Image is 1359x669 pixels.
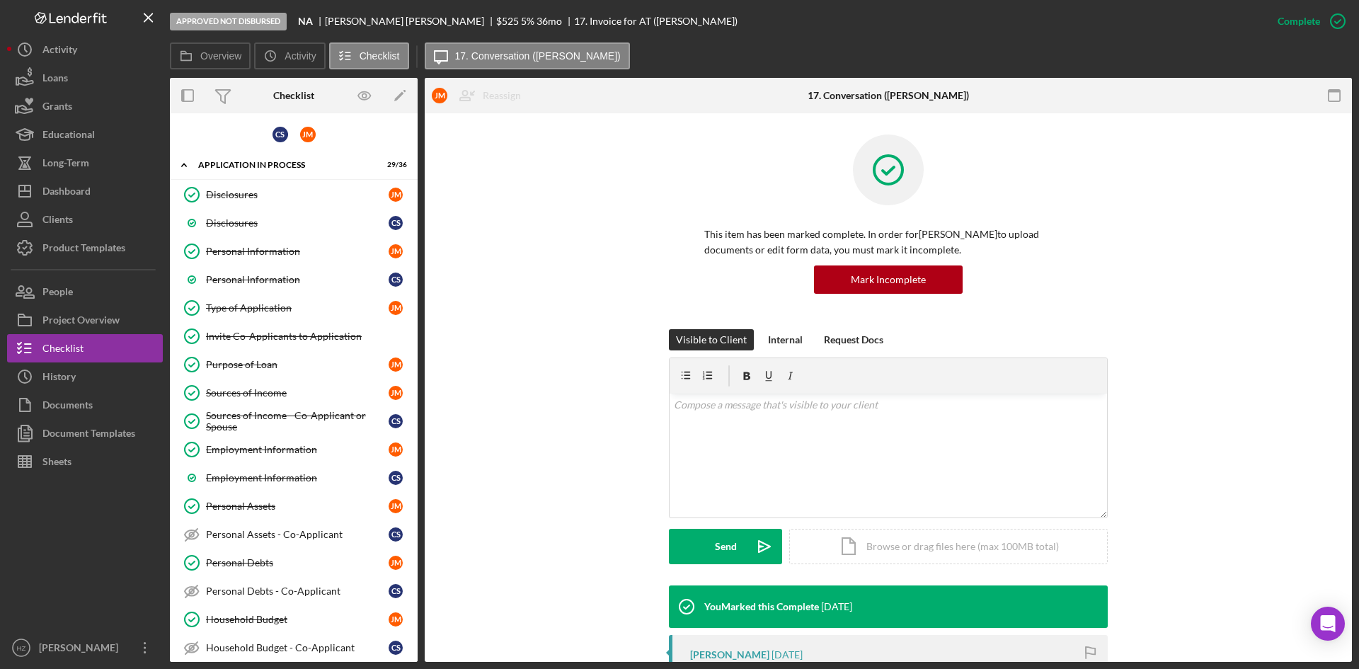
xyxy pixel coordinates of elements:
[483,81,521,110] div: Reassign
[42,334,84,366] div: Checklist
[389,442,403,457] div: J M
[389,556,403,570] div: J M
[704,227,1072,258] p: This item has been marked complete. In order for [PERSON_NAME] to upload documents or edit form d...
[206,387,389,399] div: Sources of Income
[389,216,403,230] div: C S
[42,35,77,67] div: Activity
[389,386,403,400] div: J M
[7,334,163,362] button: Checklist
[382,161,407,169] div: 29 / 36
[42,149,89,181] div: Long-Term
[389,244,403,258] div: J M
[200,50,241,62] label: Overview
[42,447,71,479] div: Sheets
[17,644,26,652] text: HZ
[206,217,389,229] div: Disclosures
[7,234,163,262] button: Product Templates
[177,577,411,605] a: Personal Debts - Co-ApplicantCS
[177,520,411,549] a: Personal Assets - Co-ApplicantCS
[824,329,883,350] div: Request Docs
[177,237,411,265] a: Personal InformationJM
[177,379,411,407] a: Sources of IncomeJM
[7,419,163,447] button: Document Templates
[177,294,411,322] a: Type of ApplicationJM
[177,209,411,237] a: DisclosuresCS
[285,50,316,62] label: Activity
[425,81,535,110] button: JMReassign
[206,331,410,342] div: Invite Co-Applicants to Application
[177,634,411,662] a: Household Budget - Co-ApplicantCS
[177,464,411,492] a: Employment InformationCS
[7,205,163,234] button: Clients
[7,149,163,177] button: Long-Term
[42,177,91,209] div: Dashboard
[325,16,496,27] div: [PERSON_NAME] [PERSON_NAME]
[42,234,125,265] div: Product Templates
[206,585,389,597] div: Personal Debts - Co-Applicant
[761,329,810,350] button: Internal
[7,278,163,306] button: People
[676,329,747,350] div: Visible to Client
[198,161,372,169] div: Application In Process
[170,13,287,30] div: Approved Not Disbursed
[206,302,389,314] div: Type of Application
[7,177,163,205] button: Dashboard
[42,205,73,237] div: Clients
[389,641,403,655] div: C S
[360,50,400,62] label: Checklist
[42,391,93,423] div: Documents
[432,88,447,103] div: J M
[254,42,325,69] button: Activity
[206,614,389,625] div: Household Budget
[300,127,316,142] div: J M
[298,16,313,27] b: NA
[177,322,411,350] a: Invite Co-Applicants to Application
[177,181,411,209] a: DisclosuresJM
[206,642,389,653] div: Household Budget - Co-Applicant
[7,447,163,476] button: Sheets
[808,90,969,101] div: 17. Conversation ([PERSON_NAME])
[7,362,163,391] button: History
[389,273,403,287] div: C S
[177,350,411,379] a: Purpose of LoanJM
[817,329,890,350] button: Request Docs
[389,527,403,542] div: C S
[7,64,163,92] button: Loans
[690,649,769,661] div: [PERSON_NAME]
[206,444,389,455] div: Employment Information
[389,584,403,598] div: C S
[7,92,163,120] a: Grants
[206,410,389,433] div: Sources of Income - Co-Applicant or Spouse
[42,419,135,451] div: Document Templates
[177,492,411,520] a: Personal AssetsJM
[7,634,163,662] button: HZ[PERSON_NAME]
[206,472,389,484] div: Employment Information
[42,92,72,124] div: Grants
[389,301,403,315] div: J M
[7,35,163,64] button: Activity
[206,246,389,257] div: Personal Information
[170,42,251,69] button: Overview
[7,120,163,149] button: Educational
[7,306,163,334] a: Project Overview
[496,16,519,27] div: $525
[521,16,534,27] div: 5 %
[455,50,621,62] label: 17. Conversation ([PERSON_NAME])
[574,16,738,27] div: 17. Invoice for AT ([PERSON_NAME])
[206,529,389,540] div: Personal Assets - Co-Applicant
[851,265,926,294] div: Mark Incomplete
[177,605,411,634] a: Household BudgetJM
[206,359,389,370] div: Purpose of Loan
[389,499,403,513] div: J M
[669,329,754,350] button: Visible to Client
